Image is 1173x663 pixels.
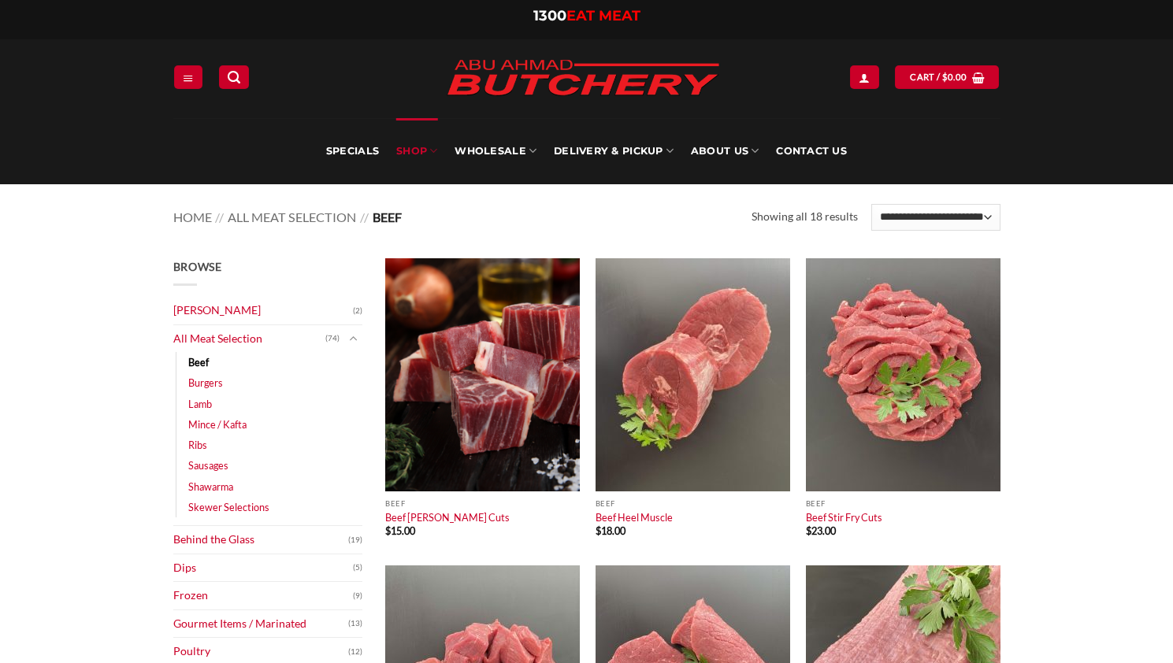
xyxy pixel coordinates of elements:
[566,7,640,24] span: EAT MEAT
[173,526,348,554] a: Behind the Glass
[596,258,790,491] img: Beef Heel Muscle
[188,352,209,372] a: Beef
[385,511,510,524] a: Beef [PERSON_NAME] Cuts
[385,499,580,508] p: Beef
[871,204,1000,231] select: Shop order
[353,584,362,608] span: (9)
[806,524,811,537] span: $
[173,610,348,638] a: Gourmet Items / Marinated
[188,394,212,414] a: Lamb
[554,118,674,184] a: Delivery & Pickup
[910,70,967,84] span: Cart /
[360,209,369,224] span: //
[850,65,878,88] a: Login
[806,499,1000,508] p: Beef
[188,372,223,393] a: Burgers
[385,524,391,537] span: $
[353,556,362,580] span: (5)
[325,327,340,350] span: (74)
[385,258,580,491] img: Beef Curry Cuts
[188,435,207,455] a: Ribs
[385,524,415,537] bdi: 15.00
[173,209,212,224] a: Home
[806,258,1000,491] img: Beef Stir Fry Cuts
[353,299,362,323] span: (2)
[895,65,999,88] a: View cart
[215,209,224,224] span: //
[691,118,759,184] a: About Us
[188,476,233,497] a: Shawarma
[188,455,228,476] a: Sausages
[533,7,566,24] span: 1300
[596,499,790,508] p: Beef
[596,524,625,537] bdi: 18.00
[533,7,640,24] a: 1300EAT MEAT
[343,330,362,347] button: Toggle
[219,65,249,88] a: Search
[942,70,948,84] span: $
[942,72,967,82] bdi: 0.00
[455,118,536,184] a: Wholesale
[173,297,353,324] a: [PERSON_NAME]
[776,118,847,184] a: Contact Us
[173,260,222,273] span: Browse
[188,414,247,435] a: Mince / Kafta
[174,65,202,88] a: Menu
[596,524,601,537] span: $
[348,612,362,635] span: (13)
[188,497,269,517] a: Skewer Selections
[228,209,356,224] a: All Meat Selection
[396,118,437,184] a: SHOP
[173,582,353,609] a: Frozen
[173,325,325,353] a: All Meat Selection
[806,524,836,537] bdi: 23.00
[596,511,673,524] a: Beef Heel Muscle
[173,554,353,582] a: Dips
[752,208,858,226] p: Showing all 18 results
[433,49,733,109] img: Abu Ahmad Butchery
[348,528,362,552] span: (19)
[373,209,402,224] span: Beef
[806,511,882,524] a: Beef Stir Fry Cuts
[326,118,379,184] a: Specials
